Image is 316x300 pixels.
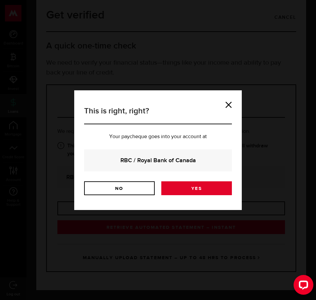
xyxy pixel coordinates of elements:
strong: RBC / Royal Bank of Canada [93,156,223,165]
p: Your paycheque goes into your account at [84,134,232,139]
a: No [84,181,155,195]
a: Yes [161,181,232,195]
h3: This is right, right? [84,105,232,124]
iframe: LiveChat chat widget [288,272,316,300]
